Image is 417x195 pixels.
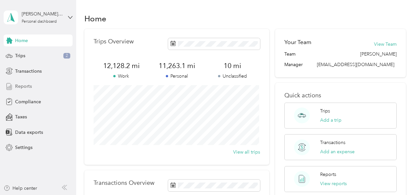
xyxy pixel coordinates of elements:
[15,129,43,136] span: Data exports
[84,15,106,22] h1: Home
[22,11,63,17] div: [PERSON_NAME] [PERSON_NAME]
[149,73,205,80] p: Personal
[360,51,397,58] span: [PERSON_NAME]
[94,180,154,186] p: Transactions Overview
[320,171,336,178] p: Reports
[15,52,25,59] span: Trips
[15,83,32,90] span: Reports
[284,92,397,99] p: Quick actions
[320,180,347,187] button: View reports
[15,113,27,120] span: Taxes
[22,20,57,24] div: Personal dashboard
[94,73,149,80] p: Work
[94,61,149,70] span: 12,128.2 mi
[15,144,33,151] span: Settings
[284,51,296,58] span: Team
[320,108,330,114] p: Trips
[205,73,260,80] p: Unclassified
[4,185,37,192] button: Help center
[15,68,42,75] span: Transactions
[284,61,303,68] span: Manager
[233,149,260,156] button: View all trips
[15,37,28,44] span: Home
[15,98,41,105] span: Compliance
[317,62,394,67] span: [EMAIL_ADDRESS][DOMAIN_NAME]
[94,38,134,45] p: Trips Overview
[63,53,70,59] span: 2
[380,158,417,195] iframe: Everlance-gr Chat Button Frame
[149,61,205,70] span: 11,263.1 mi
[374,41,397,48] button: View Team
[205,61,260,70] span: 10 mi
[284,38,311,46] h2: Your Team
[320,139,345,146] p: Transactions
[320,148,355,155] button: Add an expense
[320,117,341,124] button: Add a trip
